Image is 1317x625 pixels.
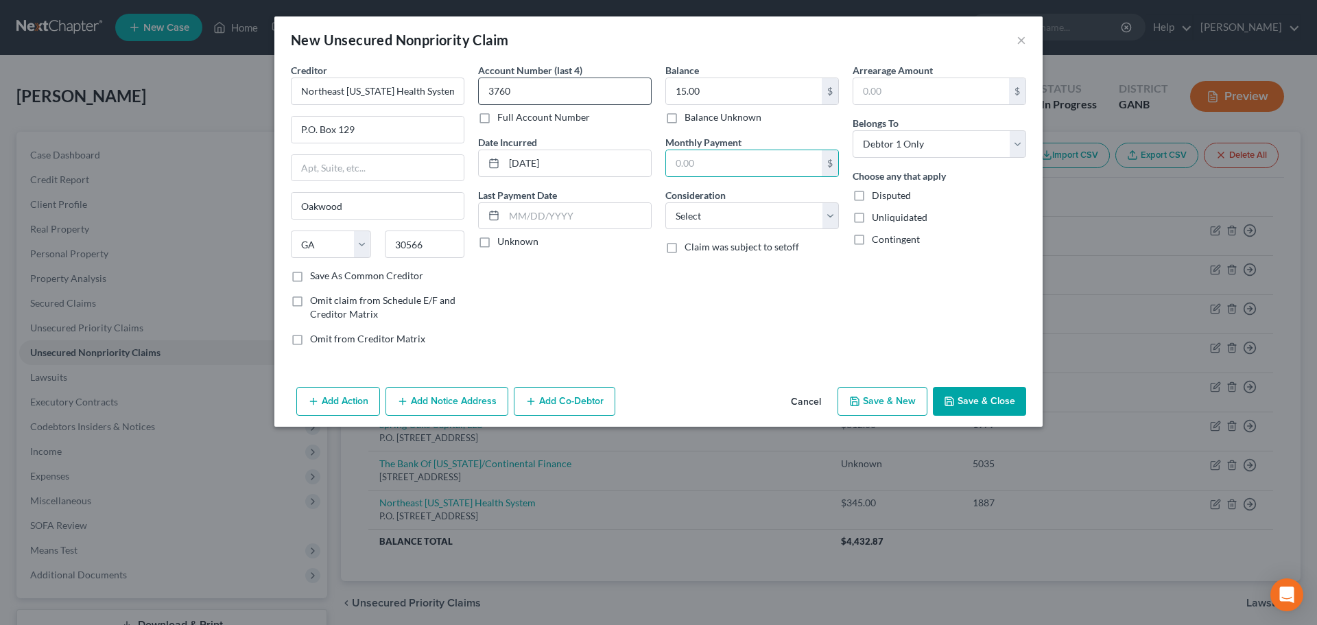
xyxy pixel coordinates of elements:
label: Monthly Payment [665,135,741,150]
label: Full Account Number [497,110,590,124]
input: 0.00 [666,150,822,176]
span: Disputed [872,189,911,201]
button: Cancel [780,388,832,416]
button: Add Notice Address [385,387,508,416]
span: Creditor [291,64,327,76]
button: Add Action [296,387,380,416]
span: Unliquidated [872,211,927,223]
button: Save & Close [933,387,1026,416]
span: Belongs To [853,117,899,129]
label: Date Incurred [478,135,537,150]
label: Last Payment Date [478,188,557,202]
label: Account Number (last 4) [478,63,582,78]
div: New Unsecured Nonpriority Claim [291,30,508,49]
button: Save & New [838,387,927,416]
button: × [1017,32,1026,48]
input: MM/DD/YYYY [504,203,651,229]
div: $ [822,150,838,176]
input: 0.00 [666,78,822,104]
label: Choose any that apply [853,169,946,183]
input: Search creditor by name... [291,78,464,105]
input: Enter zip... [385,231,465,258]
label: Balance Unknown [685,110,761,124]
label: Arrearage Amount [853,63,933,78]
span: Omit from Creditor Matrix [310,333,425,344]
input: 0.00 [853,78,1009,104]
input: MM/DD/YYYY [504,150,651,176]
button: Add Co-Debtor [514,387,615,416]
span: Omit claim from Schedule E/F and Creditor Matrix [310,294,455,320]
input: XXXX [478,78,652,105]
label: Consideration [665,188,726,202]
input: Enter address... [292,117,464,143]
label: Save As Common Creditor [310,269,423,283]
input: Apt, Suite, etc... [292,155,464,181]
div: Open Intercom Messenger [1270,578,1303,611]
label: Unknown [497,235,538,248]
label: Balance [665,63,699,78]
span: Contingent [872,233,920,245]
span: Claim was subject to setoff [685,241,799,252]
div: $ [1009,78,1025,104]
div: $ [822,78,838,104]
input: Enter city... [292,193,464,219]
